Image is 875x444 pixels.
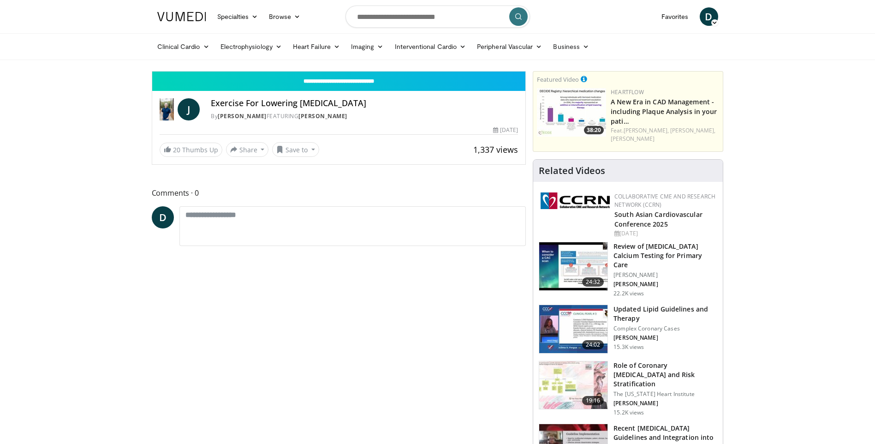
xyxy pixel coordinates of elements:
img: VuMedi Logo [157,12,206,21]
a: [PERSON_NAME] [298,112,347,120]
a: Collaborative CME and Research Network (CCRN) [614,192,715,209]
img: 1efa8c99-7b8a-4ab5-a569-1c219ae7bd2c.150x105_q85_crop-smart_upscale.jpg [539,361,607,409]
img: Dr. Jordan Rennicke [160,98,174,120]
img: 77f671eb-9394-4acc-bc78-a9f077f94e00.150x105_q85_crop-smart_upscale.jpg [539,305,607,353]
a: Interventional Cardio [389,37,472,56]
a: 24:32 Review of [MEDICAL_DATA] Calcium Testing for Primary Care [PERSON_NAME] [PERSON_NAME] 22.2K... [539,242,717,297]
img: a04ee3ba-8487-4636-b0fb-5e8d268f3737.png.150x105_q85_autocrop_double_scale_upscale_version-0.2.png [541,192,610,209]
input: Search topics, interventions [345,6,530,28]
a: D [152,206,174,228]
p: Complex Coronary Cases [613,325,717,332]
button: Share [226,142,269,157]
img: f4af32e0-a3f3-4dd9-8ed6-e543ca885e6d.150x105_q85_crop-smart_upscale.jpg [539,242,607,290]
div: [DATE] [493,126,518,134]
img: 738d0e2d-290f-4d89-8861-908fb8b721dc.150x105_q85_crop-smart_upscale.jpg [537,88,606,137]
p: [PERSON_NAME] [613,271,717,279]
a: [PERSON_NAME], [670,126,715,134]
a: South Asian Cardiovascular Conference 2025 [614,210,702,228]
button: Save to [272,142,319,157]
a: [PERSON_NAME] [611,135,655,143]
span: 24:02 [582,340,604,349]
h3: Review of [MEDICAL_DATA] Calcium Testing for Primary Care [613,242,717,270]
a: Imaging [345,37,389,56]
a: Business [548,37,595,56]
h4: Exercise For Lowering [MEDICAL_DATA] [211,98,518,108]
span: 24:32 [582,277,604,287]
a: Heartflow [611,88,644,96]
p: 15.3K views [613,343,644,351]
p: 15.2K views [613,409,644,416]
a: [PERSON_NAME], [624,126,669,134]
p: [PERSON_NAME] [613,334,717,342]
div: By FEATURING [211,112,518,120]
a: 20 Thumbs Up [160,143,222,157]
a: J [178,98,200,120]
span: Comments 0 [152,187,526,199]
small: Featured Video [537,75,579,84]
a: Electrophysiology [215,37,287,56]
p: [PERSON_NAME] [613,281,717,288]
a: A New Era in CAD Management - including Plaque Analysis in your pati… [611,97,717,126]
a: Browse [263,7,306,26]
a: Clinical Cardio [152,37,215,56]
p: [PERSON_NAME] [613,400,717,407]
h3: Updated Lipid Guidelines and Therapy [613,305,717,323]
span: 20 [173,145,180,154]
a: 38:20 [537,88,606,137]
a: Peripheral Vascular [471,37,548,56]
div: Feat. [611,126,719,143]
a: [PERSON_NAME] [218,112,267,120]
span: 19:16 [582,396,604,405]
a: 19:16 Role of Coronary [MEDICAL_DATA] and Risk Stratification The [US_STATE] Heart Institute [PER... [539,361,717,416]
h3: Role of Coronary [MEDICAL_DATA] and Risk Stratification [613,361,717,389]
p: 22.2K views [613,290,644,297]
a: Favorites [656,7,694,26]
a: D [700,7,718,26]
a: 24:02 Updated Lipid Guidelines and Therapy Complex Coronary Cases [PERSON_NAME] 15.3K views [539,305,717,354]
div: [DATE] [614,229,715,238]
span: 1,337 views [473,144,518,155]
a: Heart Failure [287,37,345,56]
h4: Related Videos [539,165,605,176]
a: Specialties [212,7,264,26]
p: The [US_STATE] Heart Institute [613,390,717,398]
span: 38:20 [584,126,604,134]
